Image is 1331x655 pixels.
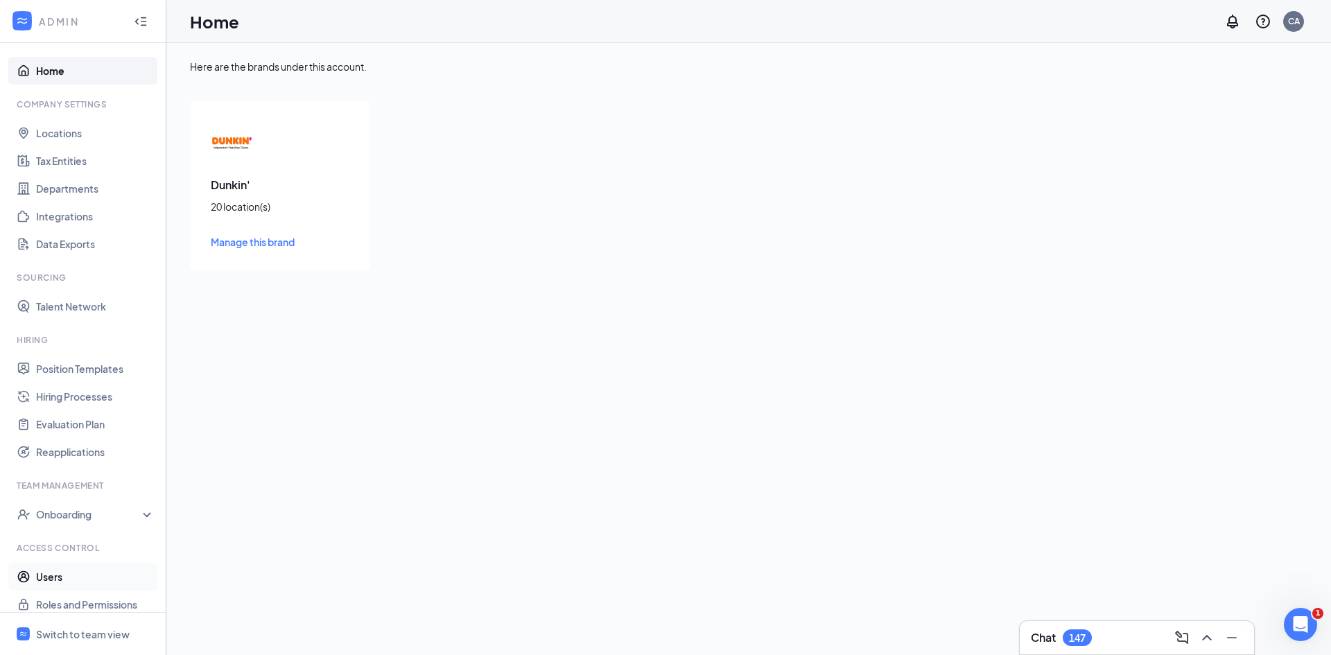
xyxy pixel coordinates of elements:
a: Hiring Processes [36,383,155,410]
div: 147 [1069,632,1086,644]
a: Reapplications [36,438,155,466]
a: Manage this brand [211,234,349,250]
div: Company Settings [17,98,152,110]
svg: QuestionInfo [1255,13,1271,30]
span: 1 [1312,608,1323,619]
div: Hiring [17,334,152,346]
a: Talent Network [36,292,155,320]
a: Departments [36,175,155,202]
div: Sourcing [17,272,152,283]
svg: ComposeMessage [1174,629,1190,646]
svg: Collapse [134,15,148,28]
div: 20 location(s) [211,200,349,213]
h3: Dunkin' [211,177,349,193]
a: Locations [36,119,155,147]
div: Access control [17,542,152,554]
svg: WorkstreamLogo [15,14,29,28]
a: Data Exports [36,230,155,258]
button: Minimize [1221,627,1243,649]
a: Home [36,57,155,85]
a: Roles and Permissions [36,591,155,618]
a: Evaluation Plan [36,410,155,438]
div: Onboarding [36,507,143,521]
div: CA [1288,15,1300,27]
a: Position Templates [36,355,155,383]
svg: Minimize [1224,629,1240,646]
span: Manage this brand [211,236,295,248]
div: Here are the brands under this account. [190,60,1307,73]
a: Integrations [36,202,155,230]
h3: Chat [1031,630,1056,645]
iframe: Intercom live chat [1284,608,1317,641]
div: Switch to team view [36,627,130,641]
svg: Notifications [1224,13,1241,30]
h1: Home [190,10,239,33]
button: ChevronUp [1196,627,1218,649]
svg: WorkstreamLogo [19,629,28,638]
a: Users [36,563,155,591]
a: Tax Entities [36,147,155,175]
button: ComposeMessage [1171,627,1193,649]
div: ADMIN [39,15,121,28]
div: Team Management [17,480,152,491]
img: Dunkin' logo [211,122,252,164]
svg: ChevronUp [1199,629,1215,646]
svg: UserCheck [17,507,31,521]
